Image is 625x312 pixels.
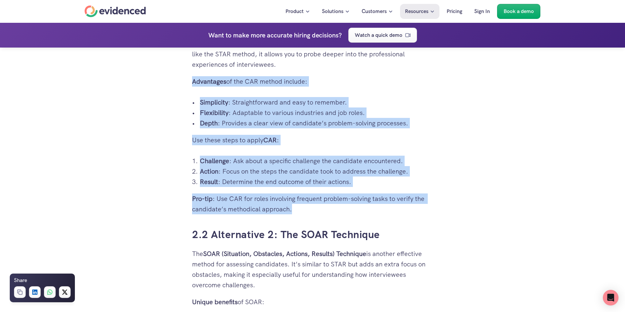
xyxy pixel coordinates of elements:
h6: Share [14,276,27,285]
p: Sign In [474,7,490,16]
strong: SOAR (Situation, Obstacles, Actions, Results) Technique [203,249,366,258]
p: Use these steps to apply : [192,135,433,145]
strong: Simplicity [200,98,228,106]
strong: Challenge [200,157,229,165]
p: Product [285,7,304,16]
p: Resources [405,7,428,16]
a: Pricing [442,4,467,19]
a: Watch a quick demo [348,28,417,43]
p: : Provides a clear view of candidate’s problem-solving processes. [200,118,433,128]
strong: Advantages [192,77,226,86]
p: : Use CAR for roles involving frequent problem-solving tasks to verify the candidate’s methodical... [192,193,433,214]
p: : Ask about a specific challenge the candidate encountered. [200,156,433,166]
p: of SOAR: [192,297,433,307]
p: : Adaptable to various industries and job roles. [200,107,433,118]
p: Customers [362,7,387,16]
strong: Unique benefits [192,298,238,306]
a: 2.2 Alternative 2: The SOAR Technique [192,228,380,241]
div: Open Intercom Messenger [603,290,618,305]
h4: Want to make more accurate hiring decisions? [208,30,342,40]
a: Book a demo [497,4,540,19]
p: : Determine the end outcome of their actions. [200,177,433,187]
p: of the CAR method include: [192,76,433,87]
strong: Action [200,167,218,176]
a: Home [85,6,146,17]
p: Solutions [322,7,343,16]
p: : Focus on the steps the candidate took to address the challenge. [200,166,433,177]
p: Watch a quick demo [355,31,402,39]
p: Book a demo [504,7,534,16]
p: Pricing [447,7,462,16]
p: : Straightforward and easy to remember. [200,97,433,107]
strong: Pro-tip [192,194,213,203]
strong: Flexibility [200,108,229,117]
strong: Depth [200,119,218,127]
p: The is another effective method for assessing candidates. It’s similar to STAR but adds an extra ... [192,248,433,290]
a: Sign In [469,4,495,19]
strong: Result [200,177,218,186]
strong: CAR [263,136,277,144]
